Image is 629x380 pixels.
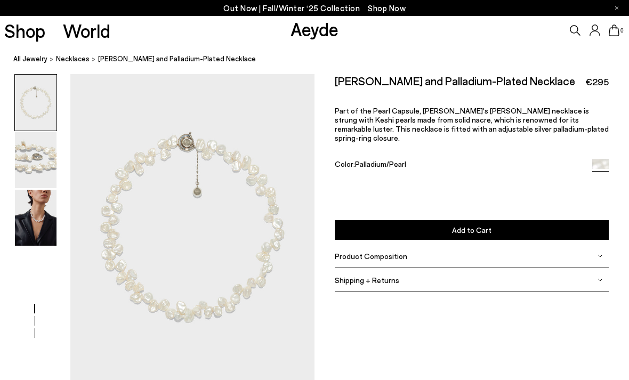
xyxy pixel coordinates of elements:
[13,45,629,74] nav: breadcrumb
[15,132,57,188] img: Joss Pearl and Palladium-Plated Necklace - Image 2
[609,25,619,36] a: 0
[335,106,609,142] span: Part of the Pearl Capsule, [PERSON_NAME]'s [PERSON_NAME] necklace is strung with Keshi pearls mad...
[335,276,399,285] span: Shipping + Returns
[291,18,338,40] a: Aeyde
[355,159,406,168] span: Palladium/Pearl
[598,253,603,258] img: svg%3E
[598,277,603,282] img: svg%3E
[335,159,584,172] div: Color:
[56,53,90,64] a: necklaces
[56,54,90,63] span: necklaces
[15,75,57,131] img: Joss Pearl and Palladium-Plated Necklace - Image 1
[63,21,110,40] a: World
[335,74,575,87] h2: [PERSON_NAME] and Palladium-Plated Necklace
[335,252,407,261] span: Product Composition
[98,53,256,64] span: [PERSON_NAME] and Palladium-Plated Necklace
[335,220,609,240] button: Add to Cart
[452,225,491,235] span: Add to Cart
[13,53,47,64] a: All Jewelry
[4,21,45,40] a: Shop
[585,75,609,88] span: €295
[15,190,57,246] img: Joss Pearl and Palladium-Plated Necklace - Image 3
[619,28,625,34] span: 0
[223,2,406,15] p: Out Now | Fall/Winter ‘25 Collection
[368,3,406,13] span: Navigate to /collections/new-in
